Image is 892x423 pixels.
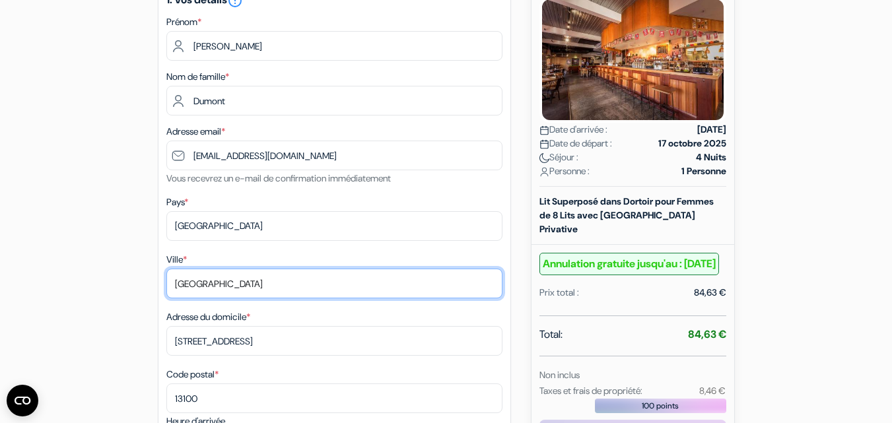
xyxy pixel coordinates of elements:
input: Entrer le nom de famille [166,86,502,115]
img: calendar.svg [539,125,549,135]
div: 84,63 € [694,286,726,300]
span: Total: [539,327,563,342]
span: Date de départ : [539,137,612,150]
input: Entrez votre prénom [166,31,502,61]
span: Date d'arrivée : [539,123,607,137]
small: 8,46 € [699,385,726,397]
span: 100 points [642,400,679,412]
strong: [DATE] [697,123,726,137]
label: Prénom [166,15,201,29]
small: Vous recevrez un e-mail de confirmation immédiatement [166,172,391,184]
label: Adresse du domicile [166,310,250,324]
img: moon.svg [539,153,549,163]
span: Séjour : [539,150,578,164]
small: Taxes et frais de propriété: [539,385,642,397]
button: Ouvrir le widget CMP [7,385,38,416]
strong: 17 octobre 2025 [658,137,726,150]
label: Pays [166,195,188,209]
strong: 84,63 € [688,327,726,341]
img: calendar.svg [539,139,549,149]
small: Non inclus [539,369,580,381]
div: Prix total : [539,286,579,300]
b: Lit Superposé dans Dortoir pour Femmes de 8 Lits avec [GEOGRAPHIC_DATA] Privative [539,195,714,235]
label: Adresse email [166,125,225,139]
span: Personne : [539,164,590,178]
label: Nom de famille [166,70,229,84]
input: Entrer adresse e-mail [166,141,502,170]
strong: 4 Nuits [696,150,726,164]
strong: 1 Personne [681,164,726,178]
label: Code postal [166,368,219,381]
img: user_icon.svg [539,167,549,177]
b: Annulation gratuite jusqu'au : [DATE] [539,253,719,275]
label: Ville [166,253,187,267]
